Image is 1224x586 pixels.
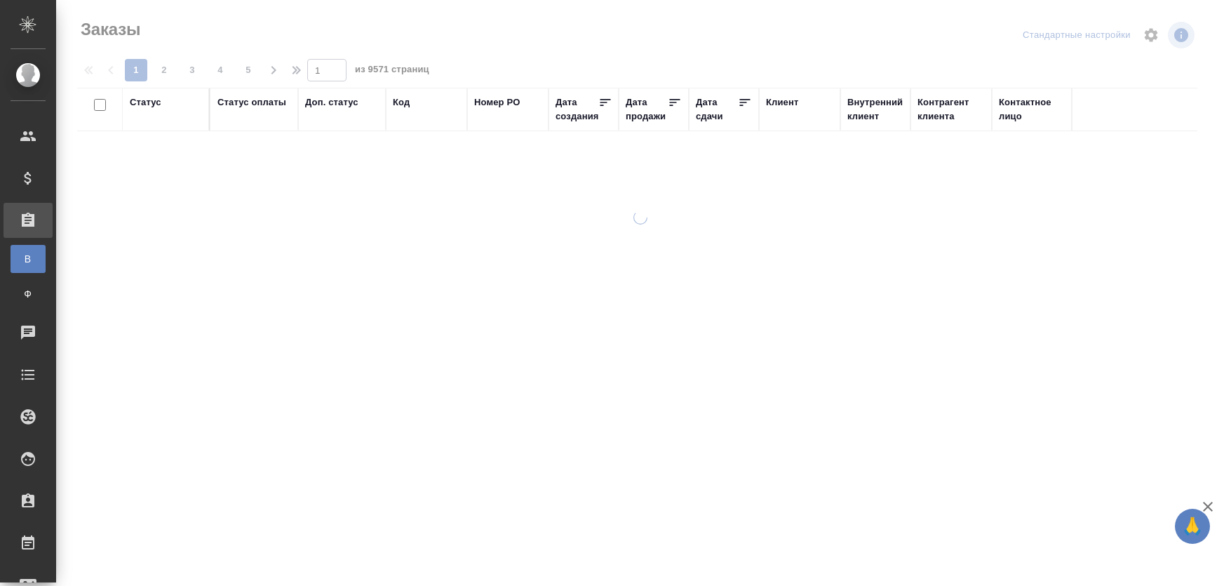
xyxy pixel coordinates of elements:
span: Ф [18,287,39,301]
button: 🙏 [1175,509,1210,544]
a: Ф [11,280,46,308]
span: 🙏 [1181,512,1204,541]
div: Статус оплаты [217,95,286,109]
div: Статус [130,95,161,109]
div: Контактное лицо [999,95,1066,124]
div: Номер PO [474,95,520,109]
div: Дата создания [556,95,598,124]
div: Доп. статус [305,95,358,109]
div: Дата продажи [626,95,668,124]
div: Контрагент клиента [917,95,985,124]
div: Клиент [766,95,798,109]
div: Внутренний клиент [847,95,903,124]
div: Код [393,95,410,109]
a: В [11,245,46,273]
div: Дата сдачи [696,95,738,124]
span: В [18,252,39,266]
